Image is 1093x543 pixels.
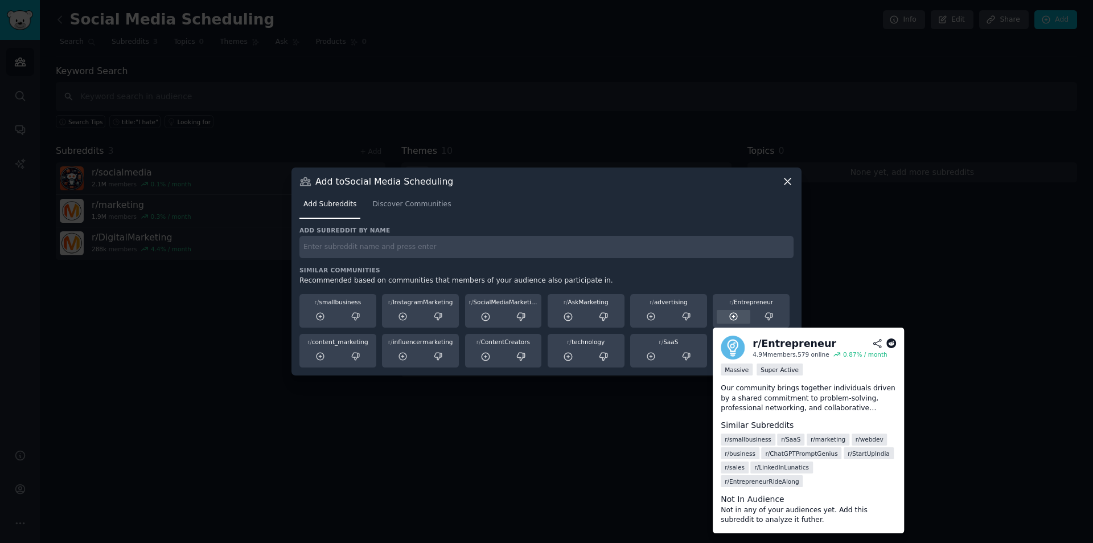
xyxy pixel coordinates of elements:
[721,364,753,375] div: Massive
[303,199,356,210] span: Add Subreddits
[725,477,799,485] span: r/ EntrepreneurRideAlong
[721,419,896,431] dt: Similar Subreddits
[303,298,372,306] div: smallbusiness
[753,337,836,351] div: r/ Entrepreneur
[659,338,663,345] span: r/
[757,364,803,375] div: Super Active
[848,450,890,458] span: r/ StartUpIndia
[469,298,538,306] div: SocialMediaMarketing
[372,199,451,210] span: Discover Communities
[476,338,481,345] span: r/
[650,299,654,305] span: r/
[843,350,887,358] div: 0.87 % / month
[303,338,372,346] div: content_marketing
[721,336,745,360] img: Entrepreneur
[469,299,474,305] span: r/
[386,298,455,306] div: InstagramMarketing
[469,338,538,346] div: ContentCreators
[368,195,455,219] a: Discover Communities
[388,338,393,345] span: r/
[552,298,621,306] div: AskMarketing
[564,299,568,305] span: r/
[729,299,734,305] span: r/
[754,463,809,471] span: r/ LinkedInLunatics
[299,195,360,219] a: Add Subreddits
[299,226,794,234] h3: Add subreddit by name
[721,493,896,505] dt: Not In Audience
[299,276,794,286] div: Recommended based on communities that members of your audience also participate in.
[307,338,312,345] span: r/
[634,298,703,306] div: advertising
[725,450,755,458] span: r/ business
[315,175,453,187] h3: Add to Social Media Scheduling
[765,450,837,458] span: r/ ChatGPTPromptGenius
[552,338,621,346] div: technology
[315,299,319,305] span: r/
[856,435,884,443] span: r/ webdev
[299,266,794,274] h3: Similar Communities
[717,298,786,306] div: Entrepreneur
[634,338,703,346] div: SaaS
[725,463,745,471] span: r/ sales
[388,299,393,305] span: r/
[299,236,794,258] input: Enter subreddit name and press enter
[753,350,829,358] div: 4.9M members, 579 online
[811,435,845,443] span: r/ marketing
[721,383,896,414] p: Our community brings together individuals driven by a shared commitment to problem-solving, profe...
[725,435,771,443] span: r/ smallbusiness
[386,338,455,346] div: influencermarketing
[567,338,572,345] span: r/
[721,505,896,525] dd: Not in any of your audiences yet. Add this subreddit to analyze it futher.
[781,435,800,443] span: r/ SaaS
